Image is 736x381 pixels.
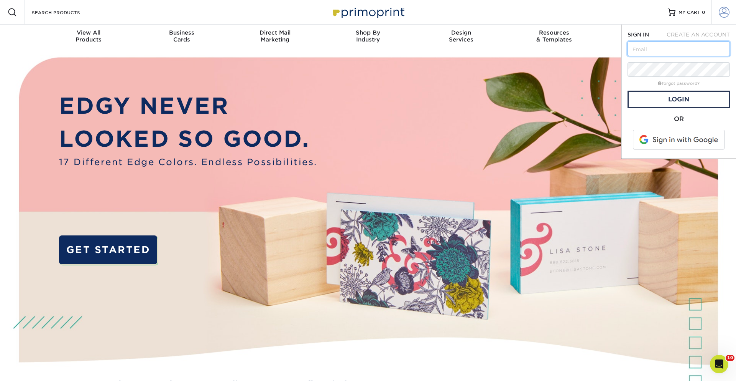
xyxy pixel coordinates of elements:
span: MY CART [678,9,700,16]
a: GET STARTED [59,235,158,265]
div: Marketing [228,29,322,43]
a: forgot password? [658,81,700,86]
div: Services [414,29,508,43]
span: SIGN IN [628,31,649,38]
p: LOOKED SO GOOD. [59,123,317,156]
div: Cards [135,29,228,43]
img: Primoprint [330,4,406,20]
span: 0 [702,10,705,15]
div: Industry [322,29,415,43]
span: Shop By [322,29,415,36]
p: EDGY NEVER [59,89,317,123]
span: Design [414,29,508,36]
span: Direct Mail [228,29,322,36]
span: Contact [601,29,694,36]
span: View All [42,29,135,36]
input: SEARCH PRODUCTS..... [31,8,106,17]
a: Resources& Templates [508,25,601,49]
iframe: Intercom live chat [710,355,728,373]
a: DesignServices [414,25,508,49]
span: Business [135,29,228,36]
a: Login [628,91,730,108]
a: Shop ByIndustry [322,25,415,49]
div: & Support [601,29,694,43]
span: 10 [726,355,734,361]
span: CREATE AN ACCOUNT [667,31,730,38]
a: View AllProducts [42,25,135,49]
a: Contact& Support [601,25,694,49]
span: Resources [508,29,601,36]
input: Email [628,41,730,56]
div: OR [628,114,730,124]
div: & Templates [508,29,601,43]
a: BusinessCards [135,25,228,49]
a: Direct MailMarketing [228,25,322,49]
div: Products [42,29,135,43]
span: 17 Different Edge Colors. Endless Possibilities. [59,156,317,169]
